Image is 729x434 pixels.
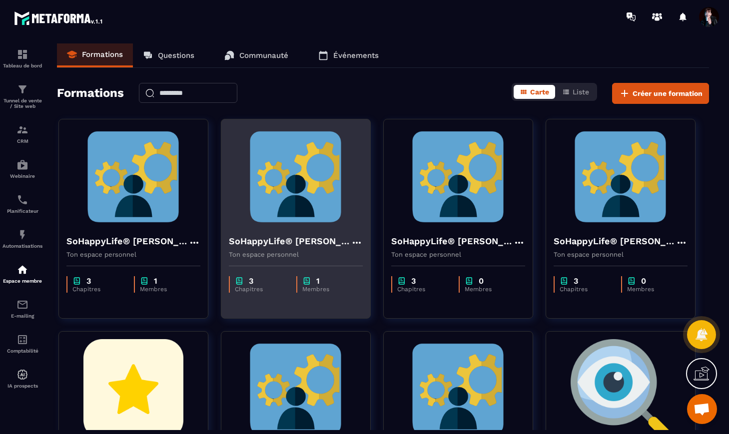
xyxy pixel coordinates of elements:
p: Automatisations [2,243,42,249]
p: Planificateur [2,208,42,214]
p: 3 [249,276,253,286]
p: Membres [140,286,190,293]
p: 0 [479,276,484,286]
p: IA prospects [2,383,42,389]
p: Comptabilité [2,348,42,354]
img: chapter [627,276,636,286]
p: Événements [333,51,379,60]
a: Ouvrir le chat [687,394,717,424]
a: Questions [133,43,204,67]
img: scheduler [16,194,28,206]
a: formationformationTableau de bord [2,41,42,76]
img: chapter [397,276,406,286]
p: Membres [302,286,353,293]
a: automationsautomationsEspace membre [2,256,42,291]
p: 3 [574,276,578,286]
img: chapter [72,276,81,286]
img: automations [16,229,28,241]
p: Tableau de bord [2,63,42,68]
a: formation-backgroundSoHappyLife® [PERSON_NAME]Ton espace personnelchapter3Chapitreschapter0Membres [546,119,708,331]
h4: SoHappyLife® [PERSON_NAME] [229,234,351,248]
a: emailemailE-mailing [2,291,42,326]
h4: SoHappyLife® [PERSON_NAME] [391,234,513,248]
a: automationsautomationsAutomatisations [2,221,42,256]
a: formationformationTunnel de vente / Site web [2,76,42,116]
img: formation [16,48,28,60]
img: logo [14,9,104,27]
a: Communauté [214,43,298,67]
p: 3 [86,276,91,286]
img: formation-background [229,127,363,227]
a: formation-backgroundSoHappyLife® [PERSON_NAME]Ton espace personnelchapter3Chapitreschapter0Membres [383,119,546,331]
span: Carte [530,88,549,96]
img: automations [16,159,28,171]
img: chapter [560,276,569,286]
p: Chapitres [72,286,124,293]
a: formation-backgroundSoHappyLife® [PERSON_NAME]Ton espace personnelchapter3Chapitreschapter1Membres [58,119,221,331]
p: 3 [411,276,416,286]
img: accountant [16,334,28,346]
img: automations [16,369,28,381]
p: CRM [2,138,42,144]
a: Événements [308,43,389,67]
p: 1 [316,276,320,286]
span: Créer une formation [633,88,703,98]
img: formation [16,124,28,136]
h4: SoHappyLife® [PERSON_NAME] [66,234,188,248]
img: chapter [235,276,244,286]
button: Créer une formation [612,83,709,104]
a: formation-backgroundSoHappyLife® [PERSON_NAME]Ton espace personnelchapter3Chapitreschapter1Membres [221,119,383,331]
h2: Formations [57,83,124,104]
span: Liste [573,88,589,96]
img: formation-background [554,127,688,227]
p: 1 [154,276,157,286]
p: Communauté [239,51,288,60]
p: Membres [465,286,515,293]
img: email [16,299,28,311]
img: formation-background [391,127,525,227]
p: Chapitres [397,286,449,293]
p: E-mailing [2,313,42,319]
img: chapter [465,276,474,286]
p: Webinaire [2,173,42,179]
img: automations [16,264,28,276]
p: Ton espace personnel [554,251,688,258]
a: schedulerschedulerPlanificateur [2,186,42,221]
p: Membres [627,286,678,293]
p: Ton espace personnel [391,251,525,258]
p: Ton espace personnel [66,251,200,258]
p: Ton espace personnel [229,251,363,258]
a: Formations [57,43,133,67]
img: chapter [140,276,149,286]
p: Tunnel de vente / Site web [2,98,42,109]
p: 0 [641,276,646,286]
img: chapter [302,276,311,286]
button: Carte [514,85,555,99]
img: formation-background [66,127,200,227]
img: formation [16,83,28,95]
p: Chapitres [235,286,286,293]
button: Liste [556,85,595,99]
p: Formations [82,50,123,59]
a: formationformationCRM [2,116,42,151]
h4: SoHappyLife® [PERSON_NAME] [554,234,676,248]
p: Chapitres [560,286,611,293]
a: accountantaccountantComptabilité [2,326,42,361]
p: Espace membre [2,278,42,284]
a: automationsautomationsWebinaire [2,151,42,186]
p: Questions [158,51,194,60]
